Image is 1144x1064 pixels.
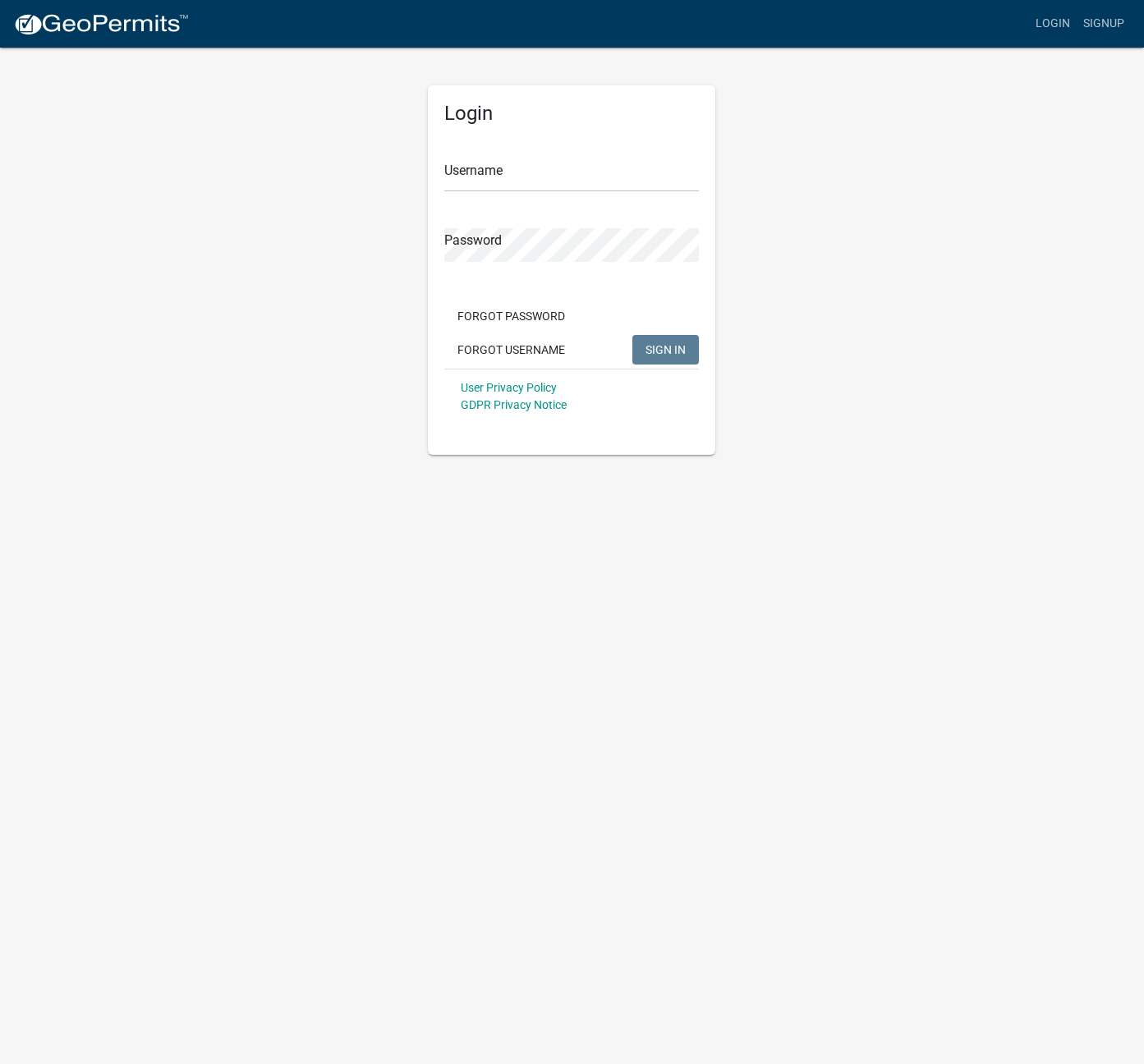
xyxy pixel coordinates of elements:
[632,335,699,365] button: SIGN IN
[1077,8,1131,39] a: Signup
[461,398,567,411] a: GDPR Privacy Notice
[444,301,578,331] button: Forgot Password
[444,335,578,365] button: Forgot Username
[1029,8,1077,39] a: Login
[646,342,686,355] span: SIGN IN
[444,102,699,126] h5: Login
[461,381,557,394] a: User Privacy Policy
